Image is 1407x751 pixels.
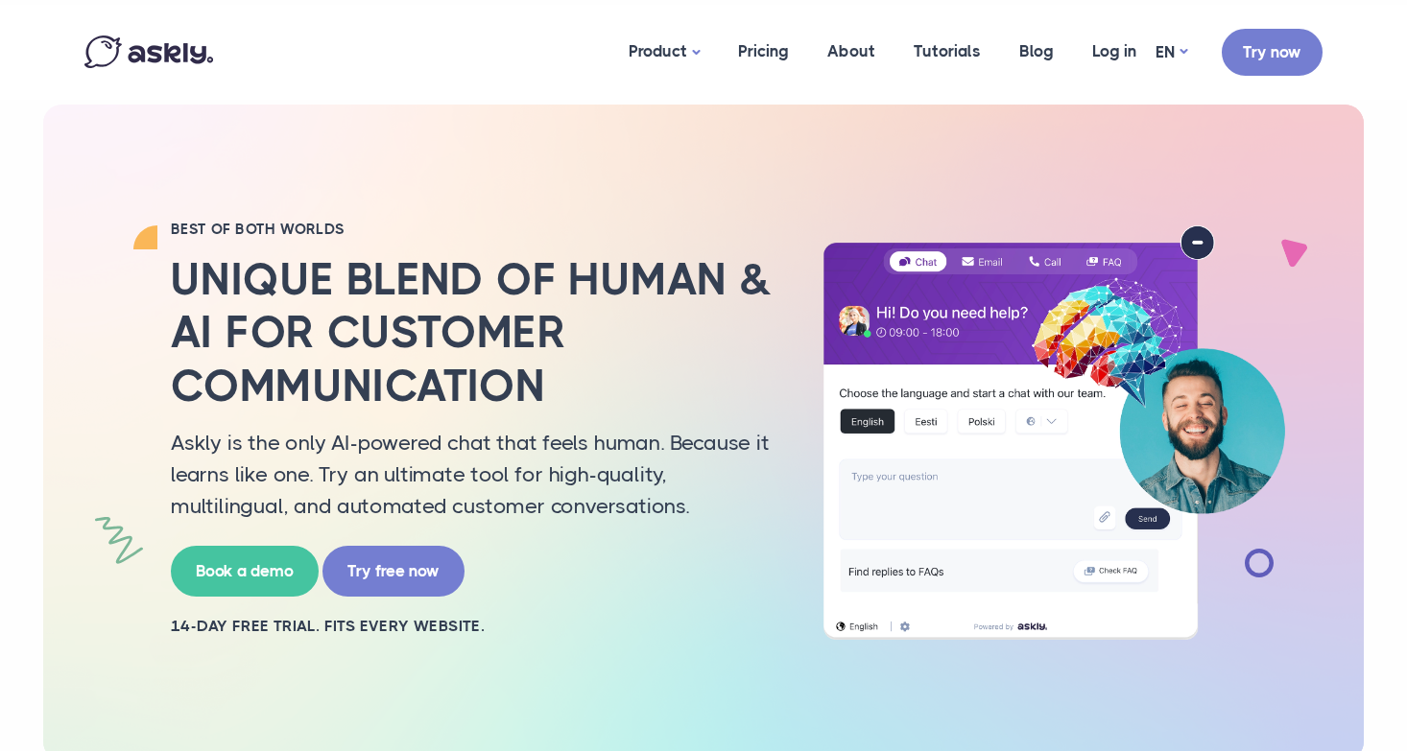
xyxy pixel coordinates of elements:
img: Askly [84,35,213,68]
h2: BEST OF BOTH WORLDS [171,220,775,239]
a: Try free now [322,546,465,597]
a: Blog [1000,5,1073,98]
a: Tutorials [894,5,1000,98]
img: AI multilingual chat [804,225,1303,640]
a: EN [1156,38,1187,66]
a: About [808,5,894,98]
a: Product [609,5,719,100]
a: Log in [1073,5,1156,98]
a: Book a demo [171,546,319,597]
a: Pricing [719,5,808,98]
h2: 14-day free trial. Fits every website. [171,616,775,637]
a: Try now [1222,29,1323,76]
h2: Unique blend of human & AI for customer communication [171,253,775,412]
p: Askly is the only AI-powered chat that feels human. Because it learns like one. Try an ultimate t... [171,427,775,522]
